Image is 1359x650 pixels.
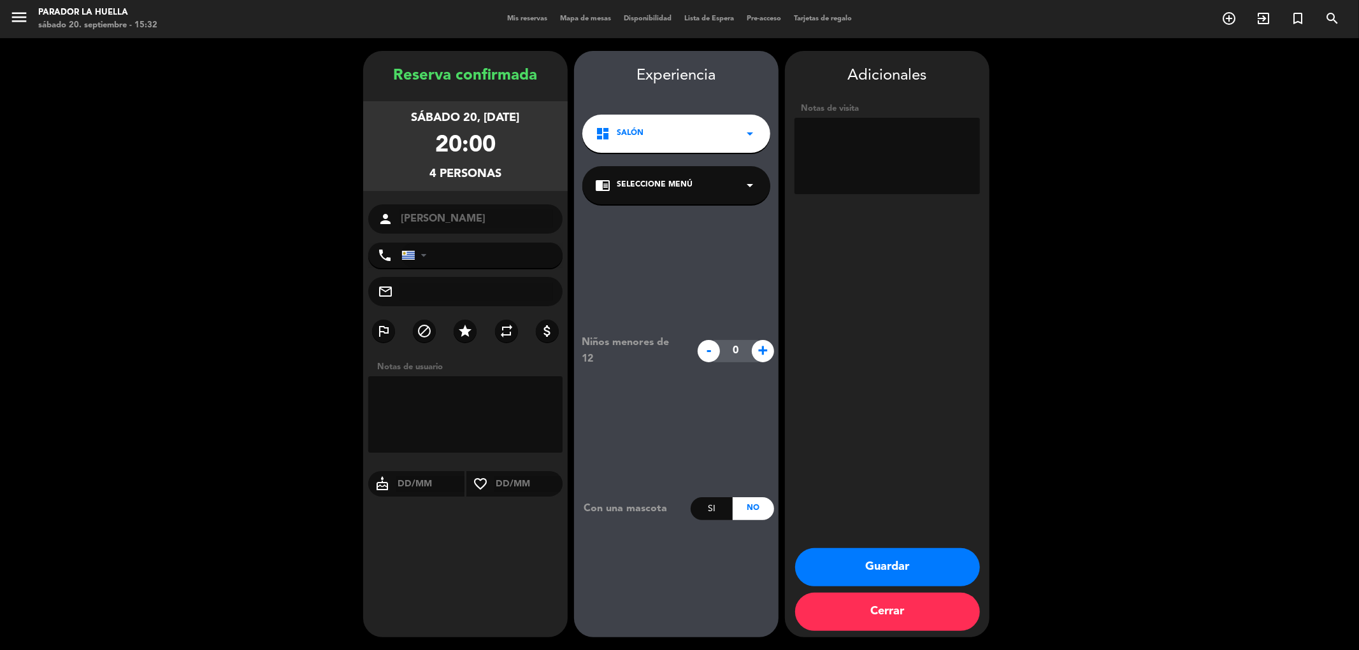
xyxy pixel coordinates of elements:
[691,497,732,520] div: Si
[574,64,779,88] div: Experiencia
[38,19,157,32] div: sábado 20. septiembre - 15:32
[376,323,391,339] i: outlined_flag
[572,334,691,367] div: Niños menores de 12
[554,15,617,22] span: Mapa de mesas
[595,126,610,141] i: dashboard
[795,102,980,115] div: Notas de visita
[1325,11,1340,26] i: search
[595,178,610,193] i: chrome_reader_mode
[378,284,393,299] i: mail_outline
[752,340,774,362] span: +
[574,500,691,517] div: Con una mascota
[435,127,496,165] div: 20:00
[617,15,678,22] span: Disponibilidad
[540,323,555,339] i: attach_money
[417,323,432,339] i: block
[617,127,644,140] span: Salón
[617,179,693,192] span: Seleccione Menú
[457,323,473,339] i: star
[678,15,740,22] span: Lista de Espera
[795,64,980,88] div: Adicionales
[402,243,431,267] div: Uruguay: +598
[429,165,501,183] div: 4 personas
[368,476,396,491] i: cake
[396,476,464,492] input: DD/MM
[740,15,787,22] span: Pre-acceso
[10,8,29,31] button: menu
[1256,11,1271,26] i: exit_to_app
[38,6,157,19] div: Parador La Huella
[10,8,29,27] i: menu
[742,178,758,193] i: arrow_drop_down
[698,340,720,362] span: -
[795,548,980,586] button: Guardar
[742,126,758,141] i: arrow_drop_down
[1290,11,1305,26] i: turned_in_not
[494,476,563,492] input: DD/MM
[499,323,514,339] i: repeat
[787,15,858,22] span: Tarjetas de regalo
[371,360,568,374] div: Notas de usuario
[501,15,554,22] span: Mis reservas
[363,64,568,88] div: Reserva confirmada
[412,109,520,127] div: sábado 20, [DATE]
[377,248,392,263] i: phone
[733,497,774,520] div: No
[795,593,980,631] button: Cerrar
[1221,11,1237,26] i: add_circle_outline
[378,211,393,227] i: person
[466,476,494,491] i: favorite_border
